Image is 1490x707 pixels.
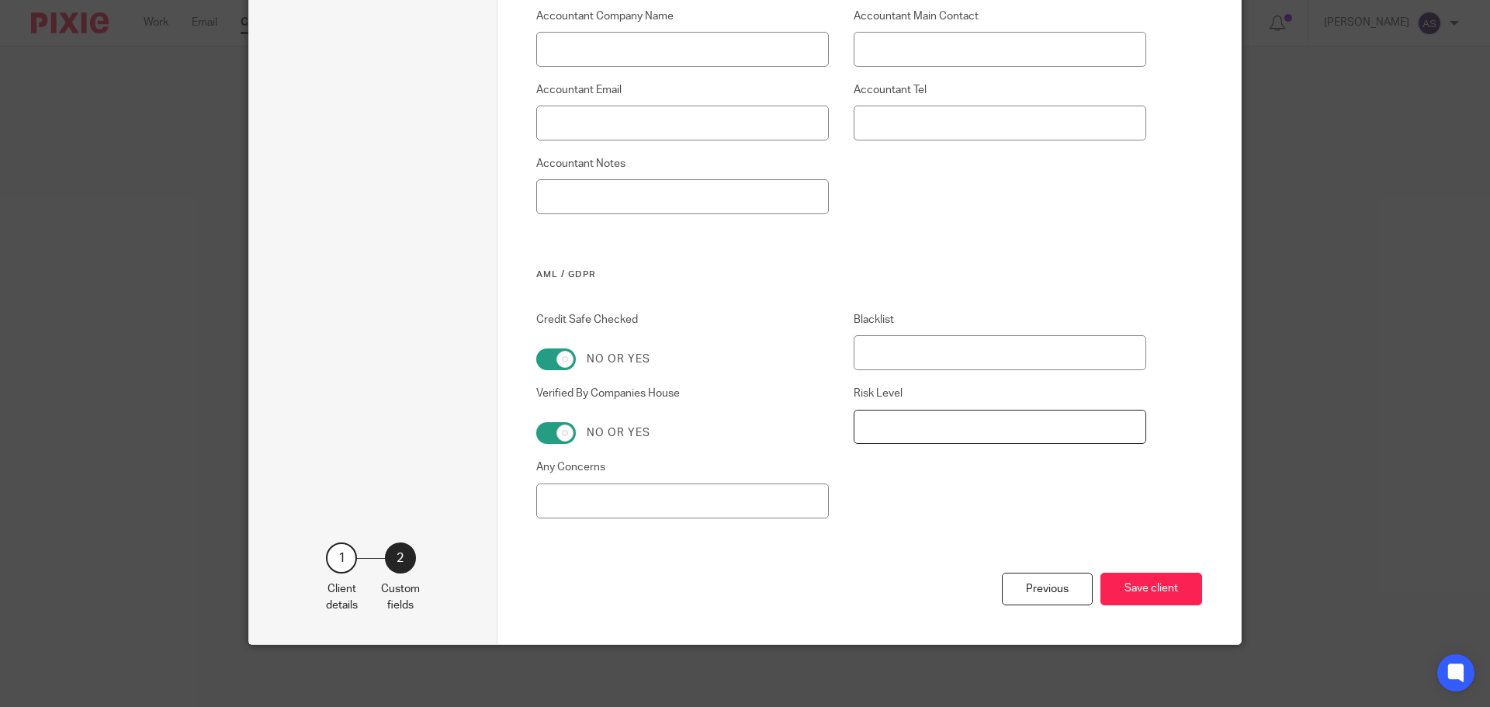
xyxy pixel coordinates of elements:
[536,386,830,411] label: Verified By Companies House
[536,312,830,337] label: Credit Safe Checked
[1002,573,1093,606] div: Previous
[536,156,830,172] label: Accountant Notes
[854,9,1147,24] label: Accountant Main Contact
[587,352,650,367] label: No or yes
[587,425,650,441] label: No or yes
[326,542,357,574] div: 1
[536,82,830,98] label: Accountant Email
[536,459,830,475] label: Any Concerns
[536,269,1147,281] h3: AML / GDPR
[854,82,1147,98] label: Accountant Tel
[536,9,830,24] label: Accountant Company Name
[854,312,1147,328] label: Blacklist
[385,542,416,574] div: 2
[326,581,358,613] p: Client details
[854,386,1147,401] label: Risk Level
[381,581,420,613] p: Custom fields
[1100,573,1202,606] button: Save client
